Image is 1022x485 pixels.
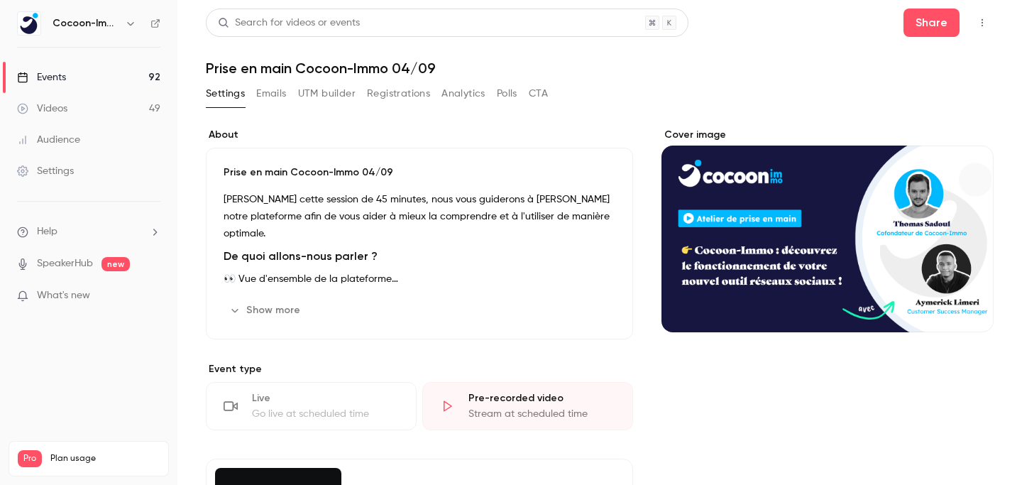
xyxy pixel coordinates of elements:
[206,382,417,430] div: LiveGo live at scheduled time
[224,299,309,322] button: Show more
[37,256,93,271] a: SpeakerHub
[252,391,399,405] div: Live
[298,82,356,105] button: UTM builder
[101,257,130,271] span: new
[224,191,615,242] p: [PERSON_NAME] cette session de 45 minutes, nous vous guiderons à [PERSON_NAME] notre plateforme a...
[529,82,548,105] button: CTA
[206,128,633,142] label: About
[37,288,90,303] span: What's new
[903,9,960,37] button: Share
[497,82,517,105] button: Polls
[18,12,40,35] img: Cocoon-Immo
[17,224,160,239] li: help-dropdown-opener
[17,133,80,147] div: Audience
[256,82,286,105] button: Emails
[224,271,615,288] p: 👀 Vue d'ensemble de la plateforme
[17,164,74,178] div: Settings
[206,362,633,376] p: Event type
[18,450,42,467] span: Pro
[422,382,633,430] div: Pre-recorded videoStream at scheduled time
[661,128,994,142] label: Cover image
[367,82,430,105] button: Registrations
[224,165,615,180] p: Prise en main Cocoon-Immo 04/09
[37,224,57,239] span: Help
[206,60,994,77] h1: Prise en main Cocoon-Immo 04/09
[661,128,994,332] section: Cover image
[17,102,67,116] div: Videos
[143,290,160,303] iframe: Noticeable Trigger
[468,391,615,405] div: Pre-recorded video
[252,407,399,421] div: Go live at scheduled time
[218,16,360,31] div: Search for videos or events
[441,82,485,105] button: Analytics
[468,407,615,421] div: Stream at scheduled time
[224,248,615,265] h2: De quoi allons-nous parler ?
[17,70,66,85] div: Events
[53,16,119,31] h6: Cocoon-Immo
[206,82,245,105] button: Settings
[50,453,160,464] span: Plan usage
